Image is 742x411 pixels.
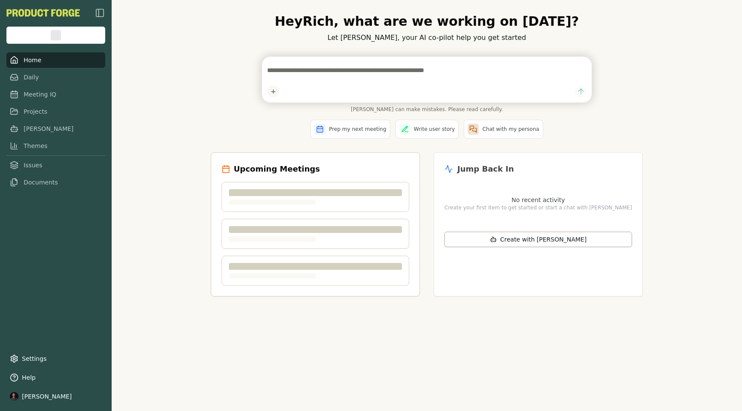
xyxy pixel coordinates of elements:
a: Daily [6,70,105,85]
button: Send message [575,86,587,97]
a: Themes [6,138,105,154]
a: Issues [6,157,105,173]
h2: Upcoming Meetings [234,163,320,175]
span: Create with [PERSON_NAME] [500,235,587,244]
button: Close Sidebar [95,8,105,18]
p: Let [PERSON_NAME], your AI co-pilot help you get started [211,33,643,43]
h2: Jump Back In [457,163,514,175]
img: sidebar [95,8,105,18]
a: Meeting IQ [6,87,105,102]
button: Write user story [395,120,459,139]
span: [PERSON_NAME] can make mistakes. Please read carefully. [262,106,592,113]
img: Product Forge [6,9,80,17]
span: Write user story [414,126,455,133]
a: Documents [6,175,105,190]
a: Projects [6,104,105,119]
span: Prep my next meeting [329,126,386,133]
p: No recent activity [444,196,632,204]
button: Prep my next meeting [310,120,390,139]
button: PF-Logo [6,9,80,17]
a: Settings [6,351,105,366]
button: Add content to chat [267,85,279,97]
img: profile [10,392,18,401]
span: Chat with my persona [482,126,539,133]
button: [PERSON_NAME] [6,389,105,404]
a: [PERSON_NAME] [6,121,105,136]
h1: Hey Rich , what are we working on [DATE]? [211,14,643,29]
button: Create with [PERSON_NAME] [444,232,632,247]
p: Create your first item to get started or start a chat with [PERSON_NAME] [444,204,632,211]
button: Chat with my persona [464,120,543,139]
button: Help [6,370,105,385]
a: Home [6,52,105,68]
